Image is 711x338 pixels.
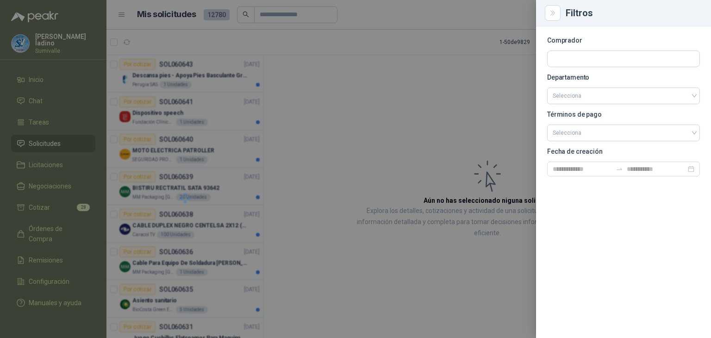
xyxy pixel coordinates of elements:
[547,38,700,43] p: Comprador
[547,75,700,80] p: Departamento
[616,165,623,173] span: to
[616,165,623,173] span: swap-right
[547,149,700,154] p: Fecha de creación
[566,8,700,18] div: Filtros
[547,7,558,19] button: Close
[547,112,700,117] p: Términos de pago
